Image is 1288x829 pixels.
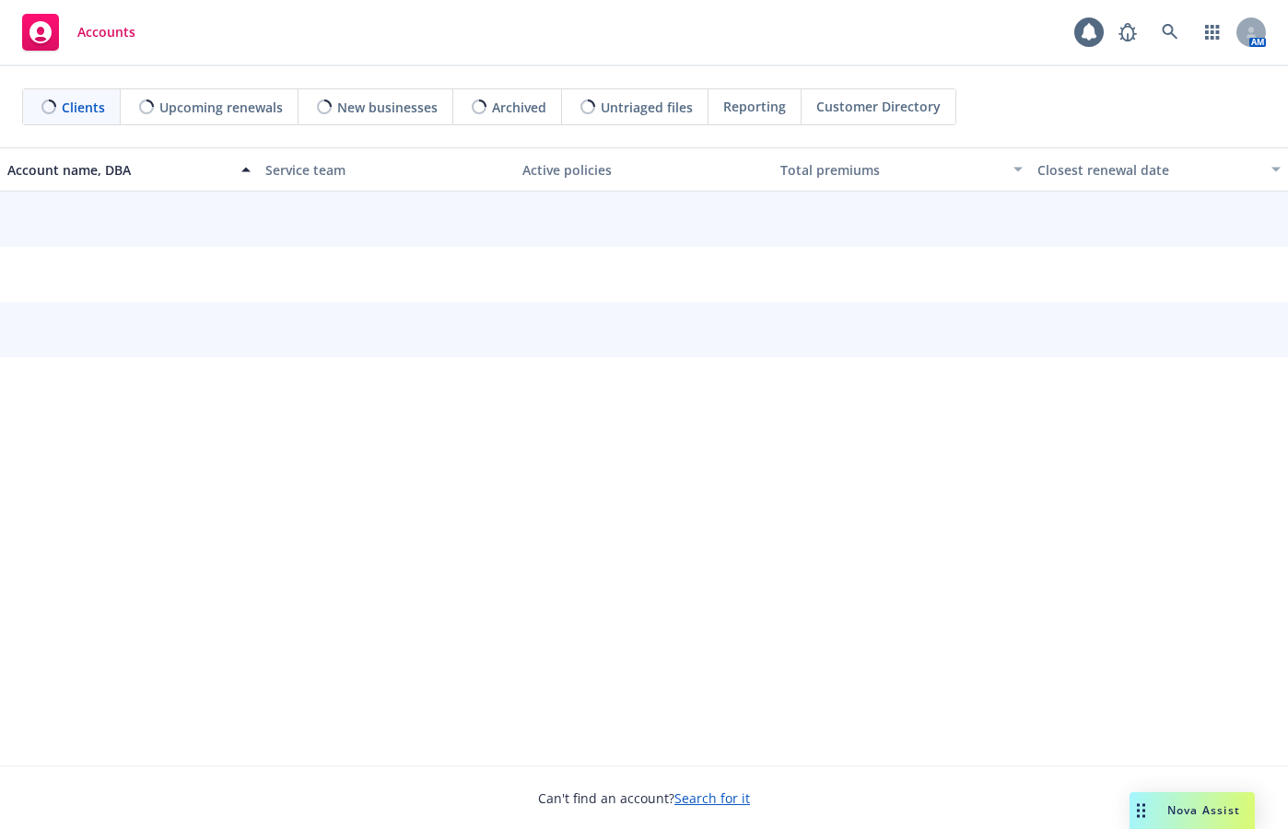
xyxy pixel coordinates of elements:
[159,98,283,117] span: Upcoming renewals
[780,160,1003,180] div: Total premiums
[258,147,516,192] button: Service team
[1109,14,1146,51] a: Report a Bug
[538,788,750,808] span: Can't find an account?
[62,98,105,117] span: Clients
[674,789,750,807] a: Search for it
[1130,792,1153,829] div: Drag to move
[7,160,230,180] div: Account name, DBA
[1037,160,1260,180] div: Closest renewal date
[1030,147,1288,192] button: Closest renewal date
[1130,792,1255,829] button: Nova Assist
[816,97,941,116] span: Customer Directory
[601,98,693,117] span: Untriaged files
[492,98,546,117] span: Archived
[515,147,773,192] button: Active policies
[723,97,786,116] span: Reporting
[15,6,143,58] a: Accounts
[1167,802,1240,818] span: Nova Assist
[1152,14,1188,51] a: Search
[522,160,766,180] div: Active policies
[77,25,135,40] span: Accounts
[337,98,438,117] span: New businesses
[1194,14,1231,51] a: Switch app
[265,160,509,180] div: Service team
[773,147,1031,192] button: Total premiums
